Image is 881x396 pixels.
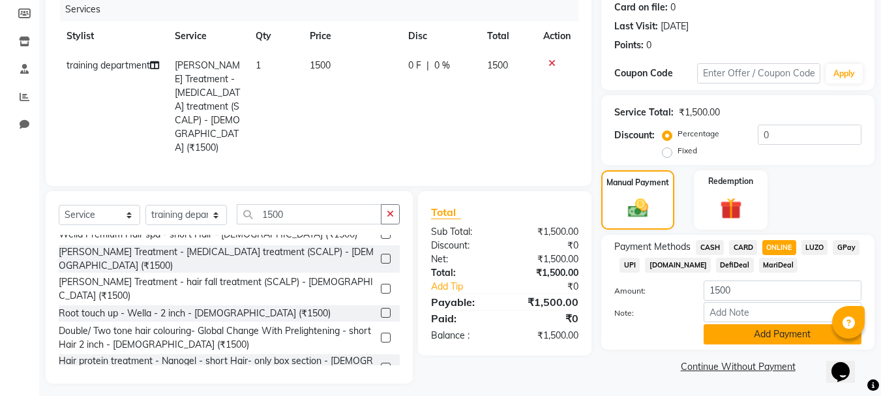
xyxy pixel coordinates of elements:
span: LUZO [801,240,828,255]
div: [PERSON_NAME] Treatment - hair fall treatment (SCALP) - [DEMOGRAPHIC_DATA] (₹1500) [59,275,376,303]
th: Disc [400,22,479,51]
input: Enter Offer / Coupon Code [697,63,820,84]
button: Apply [826,64,863,84]
iframe: chat widget [826,344,868,383]
div: Net: [421,252,505,266]
div: Hair protein treatment - Nanogel - short Hair- only box section - [DEMOGRAPHIC_DATA] (₹1500) [59,354,376,382]
th: Stylist [59,22,167,51]
th: Service [167,22,248,51]
label: Fixed [678,145,697,157]
div: ₹1,500.00 [679,106,720,119]
div: Total: [421,266,505,280]
div: Points: [614,38,644,52]
div: ₹1,500.00 [505,294,588,310]
div: Root touch up - Wella - 2 inch - [DEMOGRAPHIC_DATA] (₹1500) [59,307,331,320]
span: GPay [833,240,859,255]
div: [DATE] [661,20,689,33]
div: ₹0 [505,311,588,326]
div: Discount: [614,129,655,142]
span: [PERSON_NAME] Treatment - [MEDICAL_DATA] treatment (SCALP) - [DEMOGRAPHIC_DATA] (₹1500) [175,59,240,153]
div: Service Total: [614,106,674,119]
label: Amount: [605,285,693,297]
th: Qty [248,22,301,51]
div: Sub Total: [421,225,505,239]
input: Amount [704,281,861,301]
div: Discount: [421,239,505,252]
span: UPI [620,258,640,273]
span: MariDeal [759,258,798,273]
div: Coupon Code [614,67,696,80]
img: _cash.svg [621,196,655,220]
th: Action [535,22,578,51]
label: Redemption [708,175,753,187]
span: training department [67,59,150,71]
div: ₹1,500.00 [505,266,588,280]
div: ₹1,500.00 [505,329,588,343]
div: Payable: [421,294,505,310]
span: CARD [729,240,757,255]
span: Total [431,206,461,219]
label: Note: [605,307,693,319]
div: [PERSON_NAME] Treatment - [MEDICAL_DATA] treatment (SCALP) - [DEMOGRAPHIC_DATA] (₹1500) [59,245,376,273]
span: [DOMAIN_NAME] [645,258,711,273]
div: Last Visit: [614,20,658,33]
div: Paid: [421,311,505,326]
span: 0 % [434,59,450,72]
span: CASH [696,240,724,255]
div: 0 [646,38,651,52]
a: Add Tip [421,280,518,294]
span: DefiDeal [716,258,754,273]
div: Balance : [421,329,505,343]
div: ₹0 [519,280,589,294]
label: Manual Payment [606,177,669,189]
img: _gift.svg [713,195,749,222]
div: Double/ Two tone hair colouring- Global Change With Prelightening - short Hair 2 inch - [DEMOGRAP... [59,324,376,352]
span: 1500 [487,59,508,71]
div: ₹0 [505,239,588,252]
th: Total [479,22,535,51]
span: Payment Methods [614,240,691,254]
label: Percentage [678,128,719,140]
div: ₹1,500.00 [505,225,588,239]
button: Add Payment [704,324,861,344]
div: Wella Premium Hair spa - short Hair - [DEMOGRAPHIC_DATA] (₹1500) [59,228,357,241]
span: | [426,59,429,72]
input: Search or Scan [237,204,381,224]
div: Card on file: [614,1,668,14]
a: Continue Without Payment [604,360,872,374]
span: 1500 [310,59,331,71]
div: ₹1,500.00 [505,252,588,266]
span: 1 [256,59,261,71]
input: Add Note [704,302,861,322]
span: 0 F [408,59,421,72]
th: Price [302,22,401,51]
span: ONLINE [762,240,796,255]
div: 0 [670,1,676,14]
